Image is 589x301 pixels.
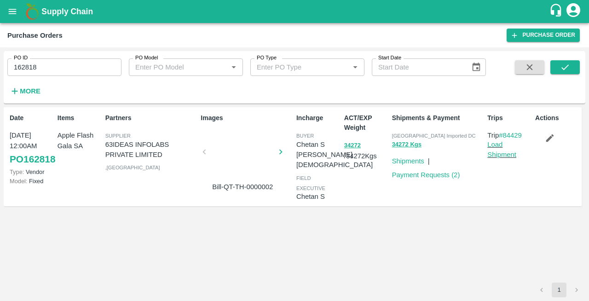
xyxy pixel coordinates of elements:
[552,283,566,297] button: page 1
[392,113,484,123] p: Shipments & Payment
[2,1,23,22] button: open drawer
[10,130,54,151] p: [DATE] 12:00AM
[296,175,325,191] span: field executive
[372,58,464,76] input: Start Date
[424,152,430,166] div: |
[392,157,424,165] a: Shipments
[499,132,522,139] a: #84429
[10,178,27,185] span: Model:
[105,133,131,139] span: Supplier
[507,29,580,42] a: Purchase Order
[228,61,240,73] button: Open
[535,113,579,123] p: Actions
[392,171,460,179] a: Payment Requests (2)
[344,140,388,161] p: / 34272 Kgs
[549,3,565,20] div: customer-support
[10,168,24,175] span: Type:
[253,61,335,73] input: Enter PO Type
[7,29,63,41] div: Purchase Orders
[296,113,341,123] p: Incharge
[378,54,401,62] label: Start Date
[132,61,213,73] input: Enter PO Model
[105,139,197,160] p: 63IDEAS INFOLABS PRIVATE LIMITED
[10,168,54,176] p: Vendor
[487,113,531,123] p: Trips
[10,151,55,168] a: PO162818
[392,139,422,150] button: 34272 Kgs
[7,58,121,76] input: Enter PO ID
[468,58,485,76] button: Choose date
[344,113,388,133] p: ACT/EXP Weight
[487,130,531,140] p: Trip
[105,113,197,123] p: Partners
[392,133,476,139] span: [GEOGRAPHIC_DATA] Imported DC
[58,113,102,123] p: Items
[533,283,585,297] nav: pagination navigation
[201,113,293,123] p: Images
[487,141,516,158] a: Load Shipment
[296,139,373,150] p: Chetan S
[14,54,28,62] label: PO ID
[58,130,102,151] p: Apple Flash Gala SA
[10,113,54,123] p: Date
[20,87,40,95] strong: More
[41,5,549,18] a: Supply Chain
[105,165,160,170] span: , [GEOGRAPHIC_DATA]
[257,54,277,62] label: PO Type
[41,7,93,16] b: Supply Chain
[208,182,277,192] p: Bill-QT-TH-0000002
[135,54,158,62] label: PO Model
[349,61,361,73] button: Open
[10,177,54,185] p: Fixed
[23,2,41,21] img: logo
[344,140,361,151] button: 34272
[565,2,582,21] div: account of current user
[296,150,373,170] p: [PERSON_NAME][DEMOGRAPHIC_DATA]
[296,133,314,139] span: buyer
[296,191,341,202] p: Chetan S
[7,83,43,99] button: More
